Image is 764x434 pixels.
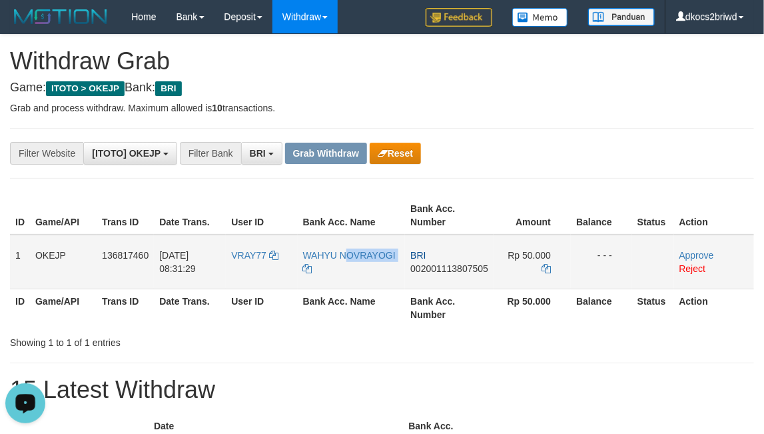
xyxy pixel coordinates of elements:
[405,289,494,327] th: Bank Acc. Number
[10,81,754,95] h4: Game: Bank:
[155,81,181,96] span: BRI
[410,263,488,274] span: Copy 002001113807505 to clipboard
[10,142,83,165] div: Filter Website
[10,197,30,235] th: ID
[679,263,706,274] a: Reject
[571,197,632,235] th: Balance
[303,250,396,274] a: WAHYU NOVRAYOGI
[588,8,655,26] img: panduan.png
[632,289,674,327] th: Status
[298,289,406,327] th: Bank Acc. Name
[632,197,674,235] th: Status
[154,289,226,327] th: Date Trans.
[10,377,754,403] h1: 15 Latest Withdraw
[285,143,367,164] button: Grab Withdraw
[241,142,282,165] button: BRI
[10,331,308,349] div: Showing 1 to 1 of 1 entries
[410,250,426,261] span: BRI
[5,5,45,45] button: Open LiveChat chat widget
[46,81,125,96] span: ITOTO > OKEJP
[250,148,266,159] span: BRI
[571,289,632,327] th: Balance
[231,250,278,261] a: VRAY77
[571,235,632,289] td: - - -
[231,250,266,261] span: VRAY77
[30,235,97,289] td: OKEJP
[97,197,154,235] th: Trans ID
[405,197,494,235] th: Bank Acc. Number
[10,101,754,115] p: Grab and process withdraw. Maximum allowed is transactions.
[10,235,30,289] td: 1
[97,289,154,327] th: Trans ID
[102,250,149,261] span: 136817460
[92,148,161,159] span: [ITOTO] OKEJP
[370,143,421,164] button: Reset
[159,250,196,274] span: [DATE] 08:31:29
[674,197,754,235] th: Action
[542,263,551,274] a: Copy 50000 to clipboard
[212,103,222,113] strong: 10
[30,197,97,235] th: Game/API
[10,7,111,27] img: MOTION_logo.png
[180,142,241,165] div: Filter Bank
[508,250,552,261] span: Rp 50.000
[10,289,30,327] th: ID
[30,289,97,327] th: Game/API
[512,8,568,27] img: Button%20Memo.svg
[154,197,226,235] th: Date Trans.
[679,250,714,261] a: Approve
[494,197,571,235] th: Amount
[298,197,406,235] th: Bank Acc. Name
[426,8,492,27] img: Feedback.jpg
[10,48,754,75] h1: Withdraw Grab
[226,197,297,235] th: User ID
[226,289,297,327] th: User ID
[83,142,177,165] button: [ITOTO] OKEJP
[494,289,571,327] th: Rp 50.000
[674,289,754,327] th: Action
